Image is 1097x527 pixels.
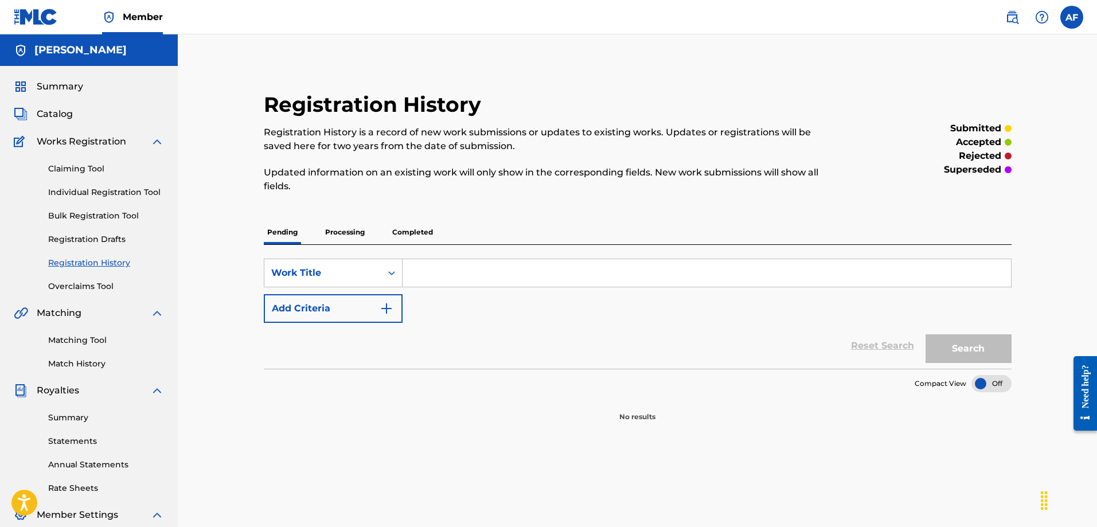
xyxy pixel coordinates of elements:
[150,135,164,149] img: expand
[14,384,28,397] img: Royalties
[37,107,73,121] span: Catalog
[150,384,164,397] img: expand
[102,10,116,24] img: Top Rightsholder
[619,398,655,422] p: No results
[48,358,164,370] a: Match History
[14,508,28,522] img: Member Settings
[48,280,164,292] a: Overclaims Tool
[48,163,164,175] a: Claiming Tool
[915,378,966,389] span: Compact View
[1065,348,1097,440] iframe: Resource Center
[48,233,164,245] a: Registration Drafts
[1060,6,1083,29] div: User Menu
[37,80,83,93] span: Summary
[14,44,28,57] img: Accounts
[48,435,164,447] a: Statements
[150,306,164,320] img: expand
[271,266,374,280] div: Work Title
[14,306,28,320] img: Matching
[48,459,164,471] a: Annual Statements
[950,122,1001,135] p: submitted
[14,9,58,25] img: MLC Logo
[389,220,436,244] p: Completed
[1040,472,1097,527] iframe: Chat Widget
[14,80,28,93] img: Summary
[37,306,81,320] span: Matching
[264,220,301,244] p: Pending
[1030,6,1053,29] div: Help
[48,257,164,269] a: Registration History
[264,259,1012,369] form: Search Form
[48,482,164,494] a: Rate Sheets
[264,294,403,323] button: Add Criteria
[959,149,1001,163] p: rejected
[322,220,368,244] p: Processing
[48,186,164,198] a: Individual Registration Tool
[1035,483,1053,518] div: Drag
[48,412,164,424] a: Summary
[48,334,164,346] a: Matching Tool
[37,135,126,149] span: Works Registration
[264,92,487,118] h2: Registration History
[1001,6,1024,29] a: Public Search
[37,508,118,522] span: Member Settings
[1035,10,1049,24] img: help
[14,107,73,121] a: CatalogCatalog
[380,302,393,315] img: 9d2ae6d4665cec9f34b9.svg
[944,163,1001,177] p: superseded
[264,126,840,153] p: Registration History is a record of new work submissions or updates to existing works. Updates or...
[150,508,164,522] img: expand
[956,135,1001,149] p: accepted
[123,10,163,24] span: Member
[34,44,127,57] h5: Anthony Fleming
[14,107,28,121] img: Catalog
[37,384,79,397] span: Royalties
[14,80,83,93] a: SummarySummary
[1005,10,1019,24] img: search
[48,210,164,222] a: Bulk Registration Tool
[14,135,29,149] img: Works Registration
[264,166,840,193] p: Updated information on an existing work will only show in the corresponding fields. New work subm...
